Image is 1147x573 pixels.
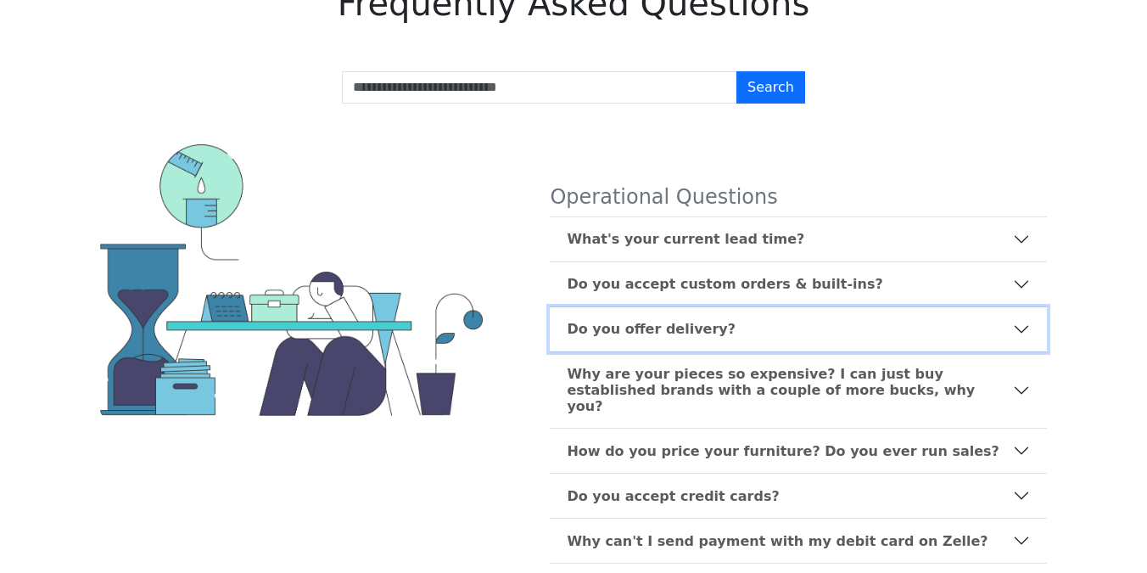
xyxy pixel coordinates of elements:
[550,217,1047,261] button: What's your current lead time?
[550,307,1047,351] button: Do you offer delivery?
[567,533,988,549] b: Why can't I send payment with my debit card on Zelle?
[550,519,1047,563] button: Why can't I send payment with my debit card on Zelle?
[567,231,804,247] b: What's your current lead time?
[550,352,1047,429] button: Why are your pieces so expensive? I can just buy established brands with a couple of more bucks, ...
[550,185,1047,210] h4: Operational Questions
[550,429,1047,473] button: How do you price your furniture? Do you ever run sales?
[567,366,1013,415] b: Why are your pieces so expensive? I can just buy established brands with a couple of more bucks, ...
[567,276,882,292] b: Do you accept custom orders & built-ins?
[550,474,1047,518] button: Do you accept credit cards?
[550,262,1047,306] button: Do you accept custom orders & built-ins?
[736,71,805,104] button: Search
[567,443,999,459] b: How do you price your furniture? Do you ever run sales?
[100,144,483,416] img: How can we help you?
[567,488,779,504] b: Do you accept credit cards?
[567,321,736,337] b: Do you offer delivery?
[342,71,737,104] input: Search FAQs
